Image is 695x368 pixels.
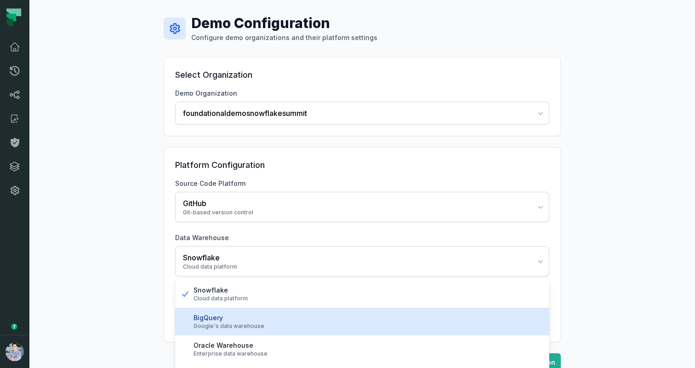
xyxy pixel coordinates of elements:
[183,263,530,270] div: Cloud data platform
[194,313,542,322] div: BigQuery
[10,322,18,331] div: Tooltip anchor
[194,341,542,350] div: Oracle Warehouse
[194,295,542,302] div: Cloud data platform
[175,246,549,276] button: SnowflakeCloud data platform
[194,350,542,357] div: Enterprise data warehouse
[194,322,542,330] div: Google's data warehouse
[183,252,530,263] div: Snowflake
[6,343,24,361] img: avatar of Alon Nafta
[194,286,542,295] div: Snowflake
